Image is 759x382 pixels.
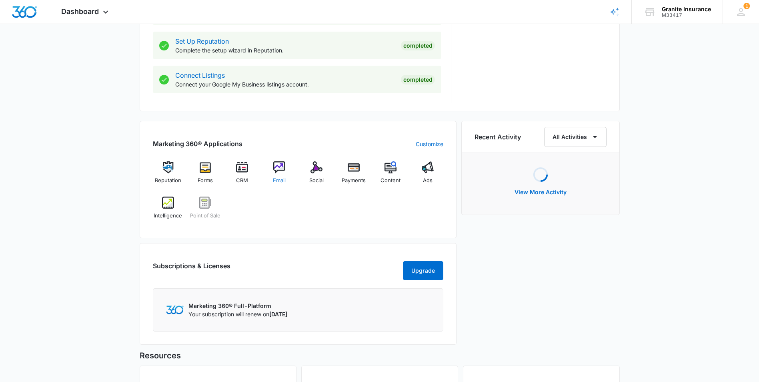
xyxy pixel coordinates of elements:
a: Social [301,161,332,190]
a: Ads [413,161,443,190]
a: Set Up Reputation [175,37,229,45]
span: Payments [342,177,366,185]
button: Upgrade [403,261,443,280]
span: Intelligence [154,212,182,220]
div: account id [662,12,711,18]
span: Social [309,177,324,185]
span: CRM [236,177,248,185]
img: Marketing 360 Logo [166,306,184,314]
span: Dashboard [61,7,99,16]
p: Your subscription will renew on [188,310,287,318]
h6: Recent Activity [475,132,521,142]
h2: Subscriptions & Licenses [153,261,230,277]
a: CRM [227,161,258,190]
p: Marketing 360® Full-Platform [188,302,287,310]
span: [DATE] [269,311,287,318]
a: Email [264,161,295,190]
span: Ads [423,177,433,185]
div: account name [662,6,711,12]
span: Email [273,177,286,185]
p: Complete the setup wizard in Reputation. [175,46,395,54]
h2: Marketing 360® Applications [153,139,242,149]
a: Forms [190,161,220,190]
h5: Resources [140,350,620,362]
span: 1 [743,3,750,9]
button: View More Activity [507,183,575,202]
a: Payments [338,161,369,190]
a: Point of Sale [190,197,220,225]
div: notifications count [743,3,750,9]
button: All Activities [544,127,607,147]
p: Connect your Google My Business listings account. [175,80,395,88]
span: Reputation [155,177,181,185]
span: Forms [198,177,213,185]
span: Content [381,177,401,185]
span: Point of Sale [190,212,220,220]
a: Reputation [153,161,184,190]
a: Customize [416,140,443,148]
div: Completed [401,75,435,84]
a: Connect Listings [175,71,225,79]
a: Content [375,161,406,190]
div: Completed [401,41,435,50]
a: Intelligence [153,197,184,225]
